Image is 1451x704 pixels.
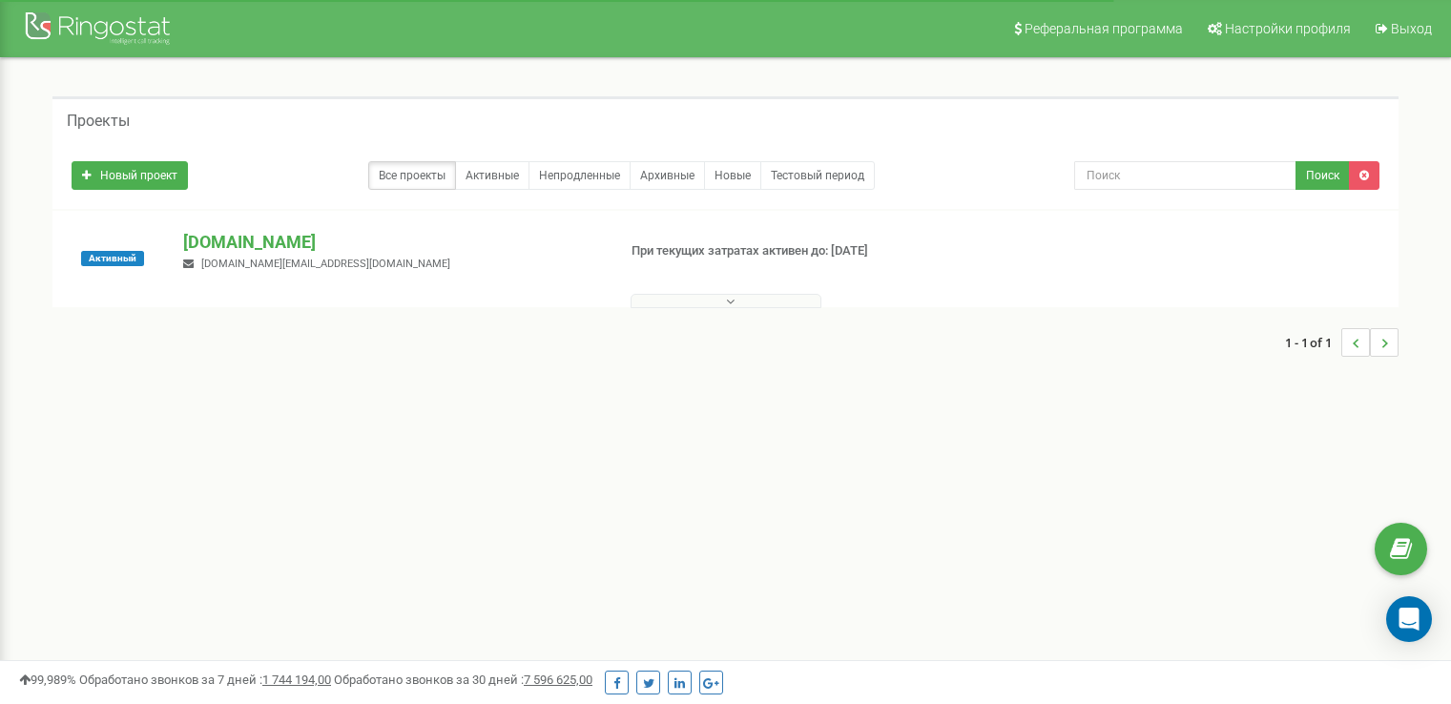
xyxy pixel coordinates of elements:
[368,161,456,190] a: Все проекты
[19,673,76,687] span: 99,989%
[1025,21,1183,36] span: Реферальная программа
[630,161,705,190] a: Архивные
[455,161,529,190] a: Активные
[1296,161,1350,190] button: Поиск
[262,673,331,687] u: 1 744 194,00
[704,161,761,190] a: Новые
[1074,161,1296,190] input: Поиск
[1391,21,1432,36] span: Выход
[524,673,592,687] u: 7 596 625,00
[1285,309,1399,376] nav: ...
[760,161,875,190] a: Тестовый период
[632,242,937,260] p: При текущих затратах активен до: [DATE]
[1386,596,1432,642] div: Open Intercom Messenger
[79,673,331,687] span: Обработано звонков за 7 дней :
[334,673,592,687] span: Обработано звонков за 30 дней :
[1285,328,1341,357] span: 1 - 1 of 1
[529,161,631,190] a: Непродленные
[201,258,450,270] span: [DOMAIN_NAME][EMAIL_ADDRESS][DOMAIN_NAME]
[183,230,600,255] p: [DOMAIN_NAME]
[72,161,188,190] a: Новый проект
[67,113,130,130] h5: Проекты
[1225,21,1351,36] span: Настройки профиля
[81,251,144,266] span: Активный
